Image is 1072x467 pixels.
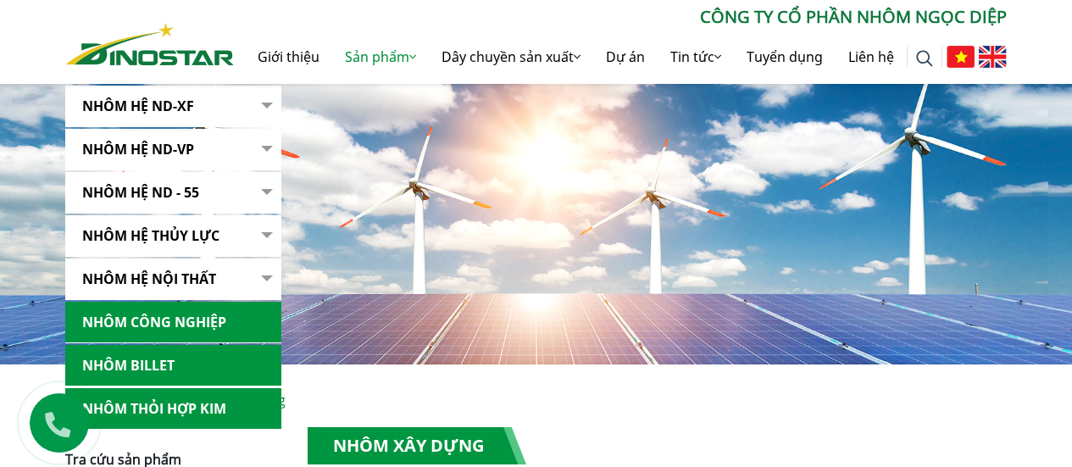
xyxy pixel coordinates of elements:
img: English [979,46,1007,68]
a: Dây chuyền sản xuất [429,30,593,84]
a: Tuyển dụng [734,30,836,84]
a: Giới thiệu [245,30,332,84]
a: Liên hệ [836,30,907,84]
a: Nhôm Billet [65,345,281,386]
a: Nhôm Công nghiệp [65,302,281,343]
a: Sản phẩm [332,30,429,84]
img: Nhôm Dinostar [66,23,234,65]
img: search [916,50,933,67]
h1: Nhôm Xây dựng [308,427,526,464]
a: Dự án [593,30,658,84]
a: Nhôm Hệ ND-XF [65,86,281,127]
a: Nhôm Hệ ND-VP [65,129,281,170]
img: Tiếng Việt [947,46,975,68]
a: NHÔM HỆ ND - 55 [65,172,281,214]
a: Nhôm hệ nội thất [65,259,281,300]
p: CÔNG TY CỔ PHẦN NHÔM NGỌC DIỆP [234,4,1007,30]
a: Nhôm hệ thủy lực [65,215,281,257]
a: Tin tức [658,30,734,84]
a: Nhôm Thỏi hợp kim [65,388,281,430]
